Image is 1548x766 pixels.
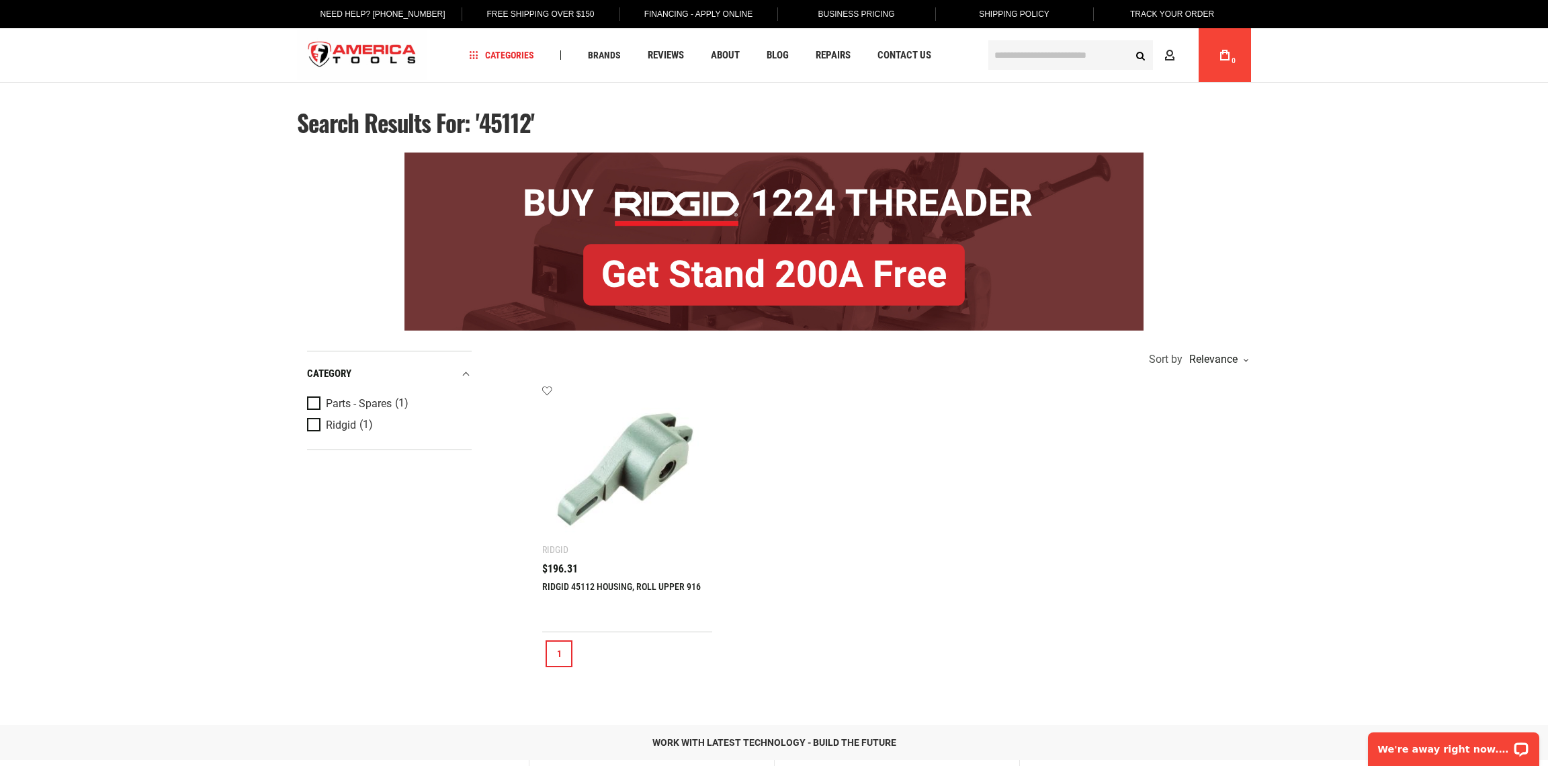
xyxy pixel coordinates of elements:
[326,419,356,431] span: Ridgid
[395,398,408,409] span: (1)
[761,46,795,65] a: Blog
[404,153,1144,331] img: BOGO: Buy RIDGID® 1224 Threader, Get Stand 200A Free!
[297,105,534,140] span: Search results for: '45112'
[307,418,468,433] a: Ridgid (1)
[404,153,1144,163] a: BOGO: Buy RIDGID® 1224 Threader, Get Stand 200A Free!
[546,640,572,667] a: 1
[297,30,427,81] a: store logo
[556,398,699,542] img: RIDGID 45112 HOUSING, ROLL UPPER 916
[359,419,373,431] span: (1)
[711,50,740,60] span: About
[705,46,746,65] a: About
[307,396,468,411] a: Parts - Spares (1)
[810,46,857,65] a: Repairs
[582,46,627,65] a: Brands
[1186,354,1248,365] div: Relevance
[1232,57,1236,65] span: 0
[767,50,789,60] span: Blog
[1149,354,1182,365] span: Sort by
[542,581,701,592] a: RIDGID 45112 HOUSING, ROLL UPPER 916
[877,50,931,60] span: Contact Us
[816,50,851,60] span: Repairs
[542,544,568,555] div: Ridgid
[1212,28,1238,82] a: 0
[326,398,392,410] span: Parts - Spares
[307,365,472,383] div: category
[1359,724,1548,766] iframe: LiveChat chat widget
[979,9,1049,19] span: Shipping Policy
[464,46,540,65] a: Categories
[307,351,472,450] div: Product Filters
[1127,42,1153,68] button: Search
[871,46,937,65] a: Contact Us
[297,30,427,81] img: America Tools
[470,50,534,60] span: Categories
[642,46,690,65] a: Reviews
[588,50,621,60] span: Brands
[648,50,684,60] span: Reviews
[542,564,578,574] span: $196.31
